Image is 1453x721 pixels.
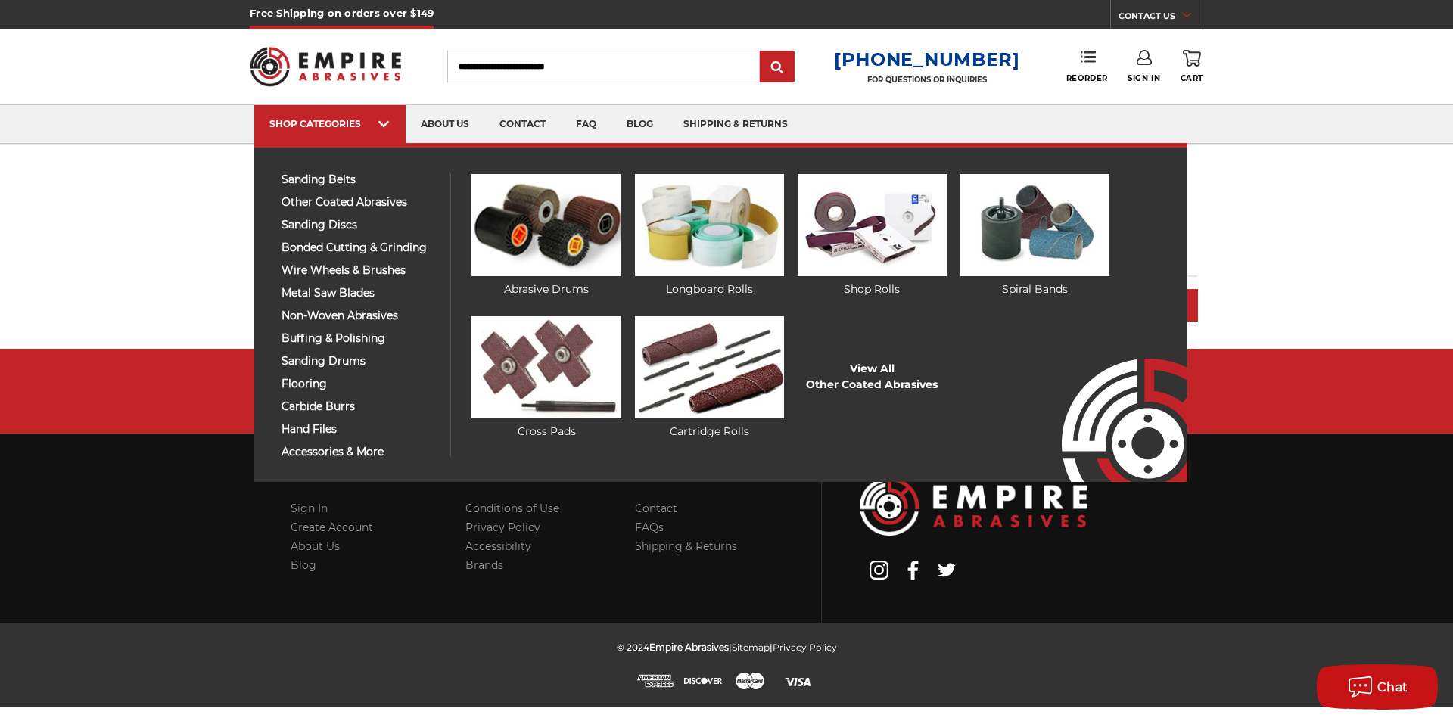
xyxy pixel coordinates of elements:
[649,642,729,653] span: Empire Abrasives
[635,521,664,534] a: FAQs
[282,333,438,344] span: buffing & polishing
[635,316,784,418] img: Cartridge Rolls
[732,642,770,653] a: Sitemap
[1066,73,1108,83] span: Reorder
[762,52,792,82] input: Submit
[1181,73,1203,83] span: Cart
[465,521,540,534] a: Privacy Policy
[465,558,503,572] a: Brands
[465,502,559,515] a: Conditions of Use
[611,105,668,144] a: blog
[282,424,438,435] span: hand files
[471,174,621,297] a: Abrasive Drums
[798,174,947,297] a: Shop Rolls
[471,174,621,276] img: Abrasive Drums
[960,174,1109,297] a: Spiral Bands
[1035,314,1187,482] img: Empire Abrasives Logo Image
[635,174,784,276] img: Longboard Rolls
[282,242,438,253] span: bonded cutting & grinding
[282,446,438,458] span: accessories & more
[269,118,390,129] div: SHOP CATEGORIES
[291,539,340,553] a: About Us
[1066,50,1108,82] a: Reorder
[282,219,438,231] span: sanding discs
[668,105,803,144] a: shipping & returns
[806,361,938,393] a: View AllOther Coated Abrasives
[1317,664,1438,710] button: Chat
[834,48,1020,70] a: [PHONE_NUMBER]
[471,316,621,440] a: Cross Pads
[834,75,1020,85] p: FOR QUESTIONS OR INQUIRIES
[282,356,438,367] span: sanding drums
[282,378,438,390] span: flooring
[282,174,438,185] span: sanding belts
[635,539,737,553] a: Shipping & Returns
[1181,50,1203,83] a: Cart
[1119,8,1203,29] a: CONTACT US
[1128,73,1160,83] span: Sign In
[773,642,837,653] a: Privacy Policy
[282,401,438,412] span: carbide burrs
[291,558,316,572] a: Blog
[406,105,484,144] a: about us
[471,316,621,418] img: Cross Pads
[250,37,401,96] img: Empire Abrasives
[1377,680,1408,695] span: Chat
[798,174,947,276] img: Shop Rolls
[282,265,438,276] span: wire wheels & brushes
[635,502,677,515] a: Contact
[282,197,438,208] span: other coated abrasives
[282,287,438,299] span: metal saw blades
[291,521,373,534] a: Create Account
[617,638,837,657] p: © 2024 | |
[860,477,1087,536] img: Empire Abrasives Logo Image
[465,539,531,553] a: Accessibility
[291,502,328,515] a: Sign In
[960,174,1109,276] img: Spiral Bands
[484,105,561,144] a: contact
[561,105,611,144] a: faq
[635,316,784,440] a: Cartridge Rolls
[635,174,784,297] a: Longboard Rolls
[282,310,438,322] span: non-woven abrasives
